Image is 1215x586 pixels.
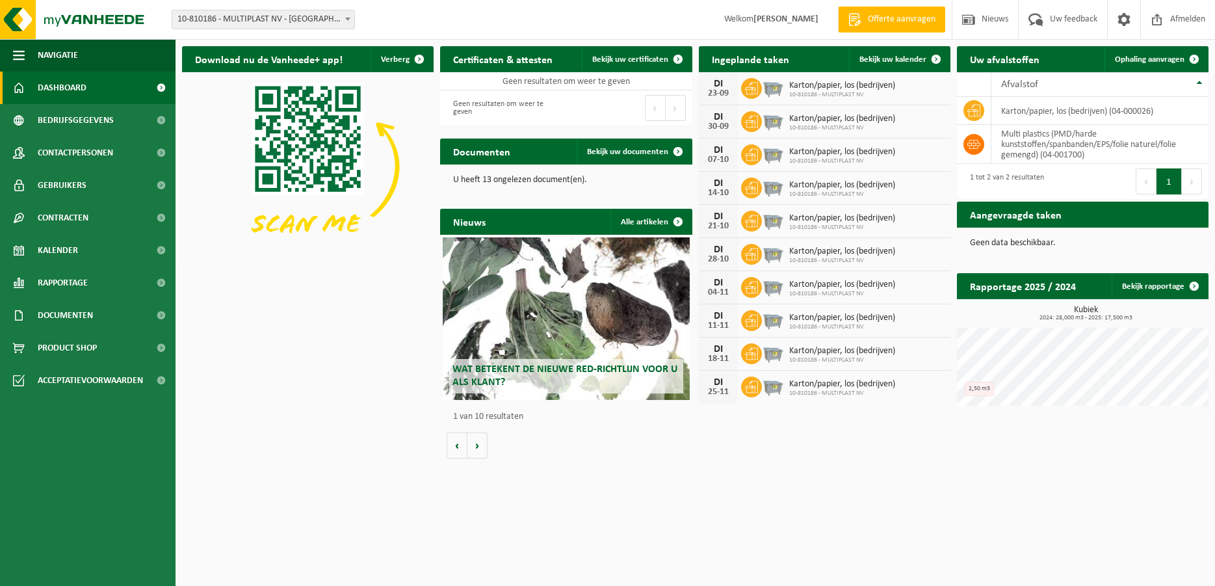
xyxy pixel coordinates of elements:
p: Geen data beschikbaar. [970,239,1195,248]
div: 1 tot 2 van 2 resultaten [963,167,1044,196]
h2: Uw afvalstoffen [957,46,1052,72]
span: Bekijk uw kalender [859,55,926,64]
img: WB-2500-GAL-GY-01 [762,308,784,330]
img: Download de VHEPlus App [182,72,434,261]
button: Vorige [447,433,467,459]
span: Karton/papier, los (bedrijven) [789,346,895,356]
button: Volgende [467,433,488,459]
h2: Download nu de Vanheede+ app! [182,46,356,72]
span: 10-810186 - MULTIPLAST NV [789,323,895,331]
button: Next [666,95,686,121]
img: WB-2500-GAL-GY-01 [762,176,784,198]
span: Dashboard [38,72,86,104]
div: DI [705,278,731,288]
div: 23-09 [705,89,731,98]
span: 10-810186 - MULTIPLAST NV [789,91,895,99]
h2: Rapportage 2025 / 2024 [957,273,1089,299]
img: WB-2500-GAL-GY-01 [762,242,784,264]
img: WB-2500-GAL-GY-01 [762,76,784,98]
span: Karton/papier, los (bedrijven) [789,280,895,290]
span: 10-810186 - MULTIPLAST NV - DENDERMONDE [172,10,355,29]
span: 10-810186 - MULTIPLAST NV [789,191,895,198]
span: Wat betekent de nieuwe RED-richtlijn voor u als klant? [452,364,677,387]
td: multi plastics (PMD/harde kunststoffen/spanbanden/EPS/folie naturel/folie gemengd) (04-001700) [991,125,1208,164]
div: 28-10 [705,255,731,264]
span: Karton/papier, los (bedrijven) [789,147,895,157]
div: Geen resultaten om weer te geven [447,94,560,122]
span: Karton/papier, los (bedrijven) [789,379,895,390]
div: 14-10 [705,189,731,198]
h3: Kubiek [963,306,1208,321]
a: Offerte aanvragen [838,7,945,33]
button: 1 [1156,168,1182,194]
h2: Aangevraagde taken [957,202,1075,227]
span: Gebruikers [38,169,86,202]
button: Verberg [371,46,432,72]
h2: Ingeplande taken [699,46,802,72]
span: Rapportage [38,267,88,299]
span: Karton/papier, los (bedrijven) [789,213,895,224]
div: DI [705,245,731,255]
span: Contracten [38,202,88,234]
span: 2024: 28,000 m3 - 2025: 17,500 m3 [963,315,1208,321]
span: 10-810186 - MULTIPLAST NV [789,224,895,232]
span: Karton/papier, los (bedrijven) [789,246,895,257]
div: DI [705,377,731,388]
div: 25-11 [705,388,731,397]
a: Ophaling aanvragen [1104,46,1207,72]
div: 11-11 [705,321,731,330]
img: WB-2500-GAL-GY-01 [762,142,784,165]
span: 10-810186 - MULTIPLAST NV - DENDERMONDE [172,10,354,29]
img: WB-2500-GAL-GY-01 [762,109,784,131]
span: Karton/papier, los (bedrijven) [789,81,895,91]
p: 1 van 10 resultaten [453,412,685,421]
span: Ophaling aanvragen [1115,55,1184,64]
span: 10-810186 - MULTIPLAST NV [789,390,895,397]
button: Previous [645,95,666,121]
a: Bekijk uw kalender [849,46,949,72]
div: 2,50 m3 [965,382,994,396]
div: DI [705,178,731,189]
h2: Certificaten & attesten [440,46,566,72]
span: Documenten [38,299,93,332]
span: Kalender [38,234,78,267]
a: Alle artikelen [610,209,691,235]
div: DI [705,79,731,89]
span: Bedrijfsgegevens [38,104,114,137]
img: WB-2500-GAL-GY-01 [762,375,784,397]
span: Karton/papier, los (bedrijven) [789,114,895,124]
div: 21-10 [705,222,731,231]
img: WB-2500-GAL-GY-01 [762,209,784,231]
span: Verberg [381,55,410,64]
span: Bekijk uw certificaten [592,55,668,64]
div: 18-11 [705,354,731,364]
span: Offerte aanvragen [865,13,939,26]
img: WB-2500-GAL-GY-01 [762,275,784,297]
img: WB-2500-GAL-GY-01 [762,341,784,364]
a: Bekijk uw certificaten [582,46,691,72]
div: DI [705,112,731,122]
span: 10-810186 - MULTIPLAST NV [789,257,895,265]
span: Navigatie [38,39,78,72]
span: 10-810186 - MULTIPLAST NV [789,290,895,298]
span: Afvalstof [1001,79,1038,90]
span: 10-810186 - MULTIPLAST NV [789,157,895,165]
span: Product Shop [38,332,97,364]
div: DI [705,211,731,222]
a: Bekijk rapportage [1112,273,1207,299]
a: Bekijk uw documenten [577,139,691,165]
button: Next [1182,168,1202,194]
td: karton/papier, los (bedrijven) (04-000026) [991,97,1208,125]
div: 30-09 [705,122,731,131]
h2: Documenten [440,139,523,164]
span: Bekijk uw documenten [587,148,668,156]
div: 07-10 [705,155,731,165]
td: Geen resultaten om weer te geven [440,72,692,90]
span: 10-810186 - MULTIPLAST NV [789,356,895,364]
span: Acceptatievoorwaarden [38,364,143,397]
a: Wat betekent de nieuwe RED-richtlijn voor u als klant? [443,237,690,400]
div: DI [705,344,731,354]
p: U heeft 13 ongelezen document(en). [453,176,679,185]
h2: Nieuws [440,209,499,234]
div: DI [705,311,731,321]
